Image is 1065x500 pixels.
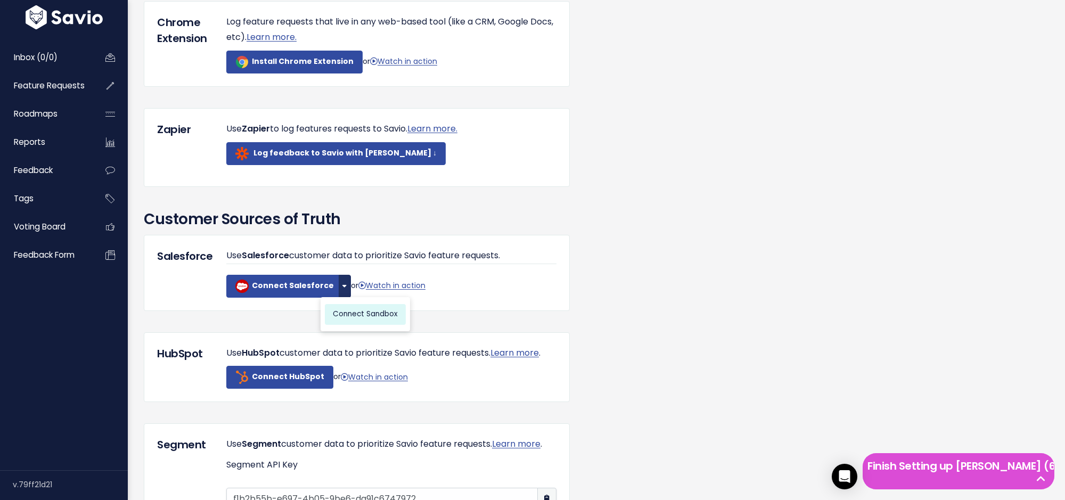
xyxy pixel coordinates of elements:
[235,55,249,69] img: chrome_icon_color-200x200.c40245578546.png
[14,193,34,204] span: Tags
[3,243,88,267] a: Feedback form
[242,347,280,359] span: HubSpot
[252,372,324,382] b: Connect HubSpot
[3,158,88,183] a: Feedback
[226,366,556,389] p: or
[3,186,88,211] a: Tags
[14,80,85,91] span: Feature Requests
[242,438,281,450] span: Segment
[14,52,58,63] span: Inbox (0/0)
[226,121,556,137] p: Use to log features requests to Savio.
[157,346,210,362] h5: HubSpot
[407,122,457,135] a: Learn more.
[242,249,289,261] span: Salesforce
[157,437,210,453] h5: Segment
[370,56,437,67] a: Watch in action
[226,14,556,45] p: Log feature requests that live in any web-based tool (like a CRM, Google Docs, etc).
[226,437,556,452] p: Use customer data to prioritize Savio feature requests. .
[14,165,53,176] span: Feedback
[14,249,75,260] span: Feedback form
[226,142,446,165] a: Log feedback to Savio with [PERSON_NAME] ↓
[14,221,65,232] span: Voting Board
[492,438,540,450] a: Learn more
[157,248,210,264] h5: Salesforce
[226,275,339,298] a: Connect Salesforce
[226,51,556,73] p: or
[3,215,88,239] a: Voting Board
[157,14,210,46] h5: Chrome Extension
[252,56,354,67] b: Install Chrome Extension
[226,366,333,389] a: Connect HubSpot
[242,122,270,135] span: Zapier
[247,31,297,43] a: Learn more.
[226,248,556,264] p: Use customer data to prioritize Savio feature requests.
[832,464,857,489] div: Open Intercom Messenger
[14,136,45,147] span: Reports
[226,457,298,473] label: Segment API Key
[157,121,210,137] h5: Zapier
[325,304,406,324] a: Connect Sandbox
[3,73,88,98] a: Feature Requests
[235,147,249,160] img: zapier-logomark.4c254df5a20f.png
[144,208,1049,231] h3: Customer Sources of Truth
[490,347,539,359] a: Learn more
[14,108,58,119] span: Roadmaps
[235,280,249,293] img: salesforce-icon.deb8f6f1a988.png
[235,371,249,384] img: hubspot-sprocket-web-color.a5df7d919a38.png
[3,45,88,70] a: Inbox (0/0)
[252,280,334,291] b: Connect Salesforce
[341,372,408,382] a: Watch in action
[226,51,363,73] a: Install Chrome Extension
[218,248,564,298] div: or
[3,130,88,154] a: Reports
[253,147,437,158] b: Log feedback to Savio with [PERSON_NAME] ↓
[13,471,128,498] div: v.79ff21d21
[358,280,425,291] a: Watch in action
[867,458,1050,474] h5: Finish Setting up [PERSON_NAME] (6 left)
[226,346,556,361] p: Use customer data to prioritize Savio feature requests. .
[3,102,88,126] a: Roadmaps
[23,5,105,29] img: logo-white.9d6f32f41409.svg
